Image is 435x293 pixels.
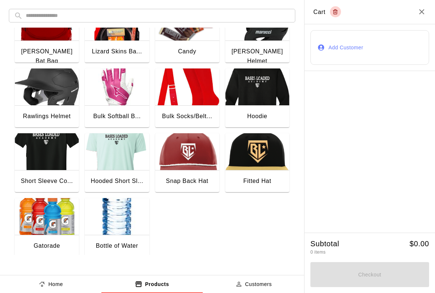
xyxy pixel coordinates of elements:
img: Hoodie [225,68,289,105]
button: Rawlings HelmetRawlings Helmet [15,68,79,129]
button: GatoradeGatorade [15,198,79,258]
div: [PERSON_NAME] Bat Bag [21,47,73,66]
button: Empty cart [330,6,341,17]
button: Candy Candy [155,4,219,64]
p: Customers [245,280,272,288]
div: Fitted Hat [243,176,271,186]
button: Add Customer [310,30,429,65]
button: Close [417,7,426,16]
div: Hoodie [247,112,268,121]
button: Hooded Short SleveHooded Short Sl... [85,133,149,194]
img: Snap Back Hat [155,133,219,170]
div: Gatorade [34,241,60,251]
div: [PERSON_NAME] Helmet [231,47,283,66]
button: Marucci Bat Bag[PERSON_NAME] Bat Bag [15,4,79,74]
p: Products [145,280,169,288]
div: Bulk Softball B... [93,112,141,121]
div: Hooded Short Sl... [91,176,143,186]
h5: $ 0.00 [410,239,429,249]
img: Bulk Socks/Belts [155,68,219,105]
div: Bulk Socks/Belt... [162,112,212,121]
button: Marucci Helmet[PERSON_NAME] Helmet [225,4,289,74]
img: Short Sleeve Cotton [15,133,79,170]
span: 0 items [310,250,326,255]
div: Cart [313,6,341,17]
button: HoodieHoodie [225,68,289,129]
button: Lizard Skins Bat GripsLizard Skins Ba... [85,4,149,64]
p: Home [48,280,63,288]
img: Bulk Softball Batting Gloves [85,68,149,105]
img: Rawlings Helmet [15,68,79,105]
img: Bottle of Water [85,198,149,235]
button: Snap Back HatSnap Back Hat [155,133,219,194]
h5: Subtotal [310,239,339,249]
button: Short Sleeve CottonShort Sleeve Co... [15,133,79,194]
img: Fitted Hat [225,133,289,170]
div: Lizard Skins Ba... [92,47,142,56]
button: Bulk Socks/Belts Bulk Socks/Belt... [155,68,219,129]
div: Short Sleeve Co... [21,176,73,186]
div: Snap Back Hat [166,176,208,186]
div: Bottle of Water [96,241,138,251]
img: Gatorade [15,198,79,235]
button: Bulk Softball Batting GlovesBulk Softball B... [85,68,149,129]
button: Bottle of WaterBottle of Water [85,198,149,258]
div: Candy [178,47,196,56]
img: Hooded Short Sleve [85,133,149,170]
div: Rawlings Helmet [23,112,71,121]
button: Fitted HatFitted Hat [225,133,289,194]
